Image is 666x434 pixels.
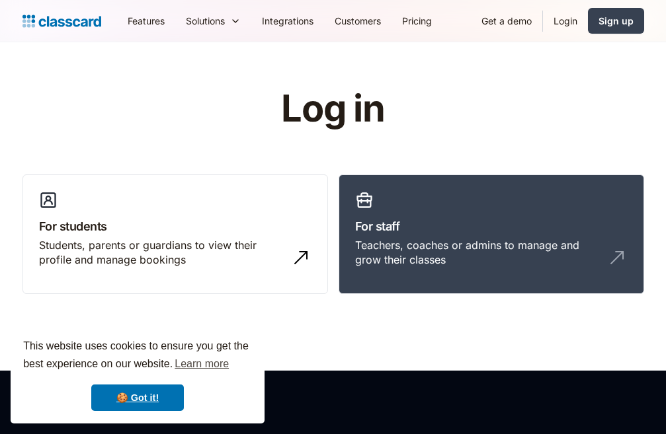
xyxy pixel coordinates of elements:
a: Login [543,6,588,36]
a: Get a demo [471,6,542,36]
a: For staffTeachers, coaches or admins to manage and grow their classes [339,174,644,295]
a: Features [117,6,175,36]
div: Solutions [175,6,251,36]
div: Teachers, coaches or admins to manage and grow their classes [355,238,601,268]
h1: Log in [123,89,543,129]
span: This website uses cookies to ensure you get the best experience on our website. [23,338,252,374]
a: Sign up [588,8,644,34]
div: cookieconsent [11,326,265,423]
div: Students, parents or guardians to view their profile and manage bookings [39,238,285,268]
a: learn more about cookies [173,354,231,374]
a: Customers [324,6,392,36]
a: dismiss cookie message [91,384,184,411]
a: Integrations [251,6,324,36]
a: home [22,12,101,30]
div: Solutions [186,14,225,28]
h3: For students [39,217,312,235]
h3: For staff [355,217,628,235]
a: For studentsStudents, parents or guardians to view their profile and manage bookings [22,174,328,295]
div: Sign up [599,14,634,28]
a: Pricing [392,6,442,36]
